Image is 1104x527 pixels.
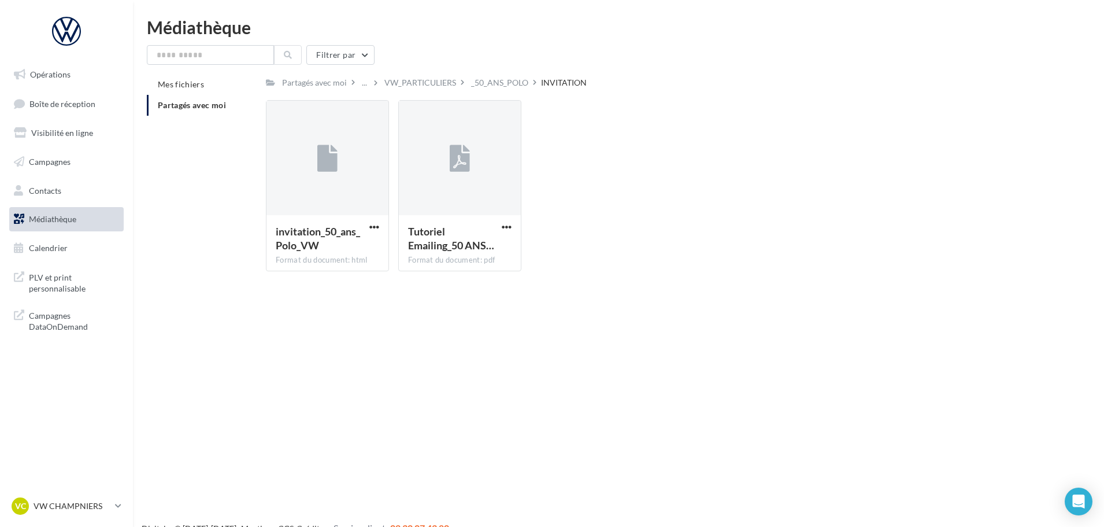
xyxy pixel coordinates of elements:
[29,308,119,333] span: Campagnes DataOnDemand
[15,500,26,512] span: VC
[29,157,71,167] span: Campagnes
[1065,488,1092,515] div: Open Intercom Messenger
[29,270,119,294] span: PLV et print personnalisable
[7,179,126,203] a: Contacts
[29,185,61,195] span: Contacts
[541,77,587,89] div: INVITATION
[408,225,494,252] span: Tutoriel Emailing_50 ANS POLO
[7,236,126,260] a: Calendrier
[7,207,126,231] a: Médiathèque
[408,255,512,266] div: Format du document: pdf
[7,150,126,174] a: Campagnes
[276,255,379,266] div: Format du document: html
[9,495,124,517] a: VC VW CHAMPNIERS
[158,79,204,89] span: Mes fichiers
[31,128,93,138] span: Visibilité en ligne
[7,91,126,116] a: Boîte de réception
[29,243,68,253] span: Calendrier
[158,100,226,110] span: Partagés avec moi
[7,303,126,337] a: Campagnes DataOnDemand
[360,75,369,91] div: ...
[7,265,126,299] a: PLV et print personnalisable
[147,19,1090,36] div: Médiathèque
[306,45,375,65] button: Filtrer par
[282,77,347,89] div: Partagés avec moi
[34,500,110,512] p: VW CHAMPNIERS
[384,77,456,89] div: VW_PARTICULIERS
[29,98,95,108] span: Boîte de réception
[29,214,76,224] span: Médiathèque
[7,121,126,145] a: Visibilité en ligne
[276,225,360,252] span: invitation_50_ans_Polo_VW
[7,62,126,87] a: Opérations
[471,77,528,89] div: _50_ANS_POLO
[30,69,71,79] span: Opérations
